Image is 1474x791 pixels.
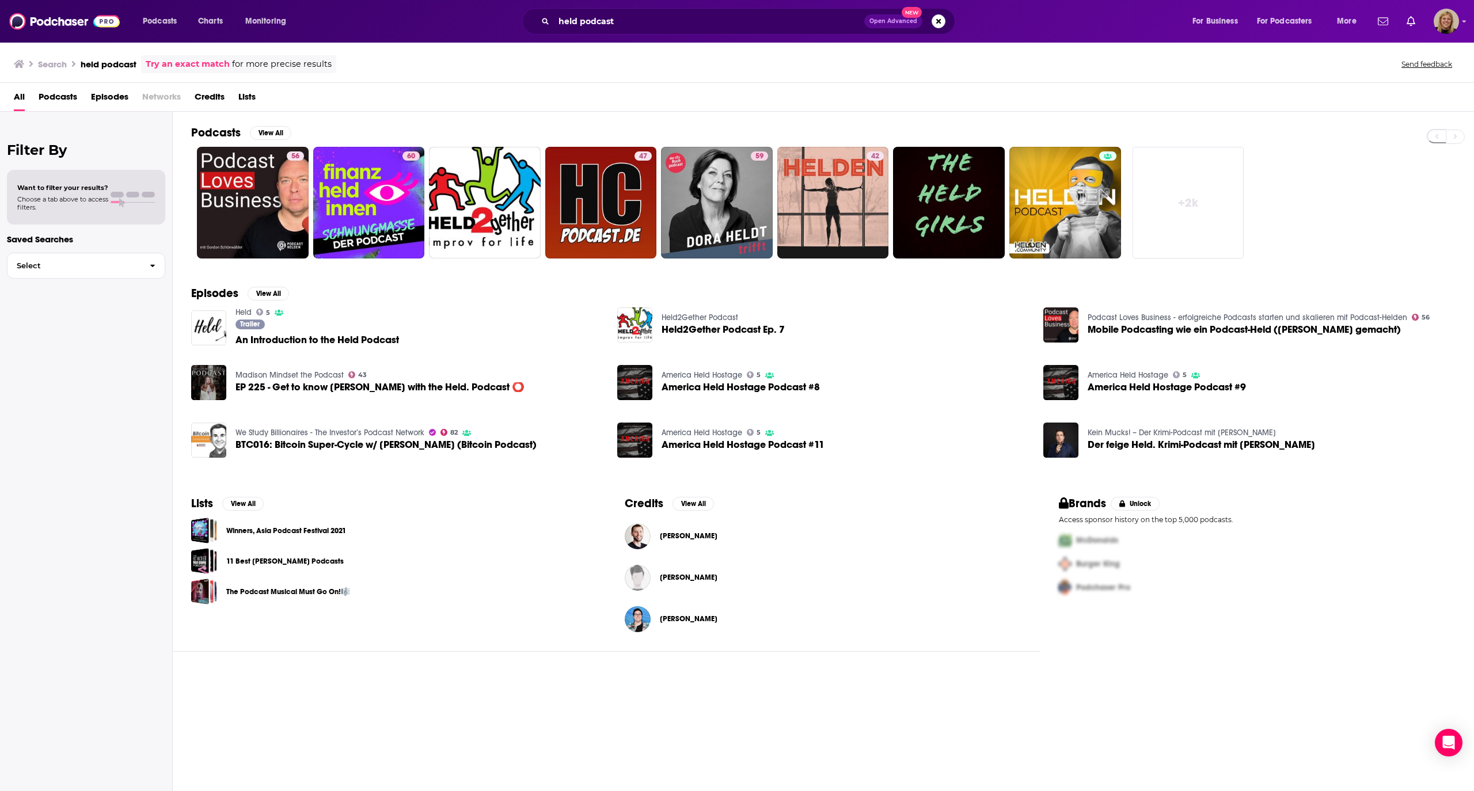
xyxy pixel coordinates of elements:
h2: Episodes [191,286,238,301]
a: Show notifications dropdown [1402,12,1420,31]
span: Podcasts [39,88,77,111]
a: Episodes [91,88,128,111]
p: Saved Searches [7,234,165,245]
a: Jack L. Tilley [660,573,717,582]
img: Jack L. Tilley [625,565,651,591]
input: Search podcasts, credits, & more... [554,12,864,31]
span: Logged in as avansolkema [1434,9,1459,34]
a: Mobile Podcasting wie ein Podcast-Held (leicht gemacht) [1088,325,1401,334]
a: Charts [191,12,230,31]
button: Jack L. TilleyJack L. Tilley [625,559,1021,596]
span: 5 [1183,372,1187,378]
span: 60 [407,151,415,162]
h2: Brands [1059,496,1107,511]
img: America Held Hostage Podcast #11 [617,423,652,458]
a: Show notifications dropdown [1373,12,1393,31]
button: Open AdvancedNew [864,14,922,28]
span: Der feige Held. Krimi-Podcast mit [PERSON_NAME] [1088,440,1315,450]
a: 56 [197,147,309,258]
button: open menu [1249,12,1329,31]
button: Send feedback [1398,59,1456,69]
img: Em Schulz [625,606,651,632]
img: Third Pro Logo [1054,576,1076,599]
span: Select [7,262,140,269]
span: The Podcast Musical Must Go On!🎼 [191,579,217,604]
a: Kein Mucks! – Der Krimi-Podcast mit Bastian Pastewka [1088,428,1276,438]
button: View All [222,497,264,511]
button: Show profile menu [1434,9,1459,34]
a: 56 [1412,314,1430,321]
button: Em Schulz Em Schulz [625,600,1021,637]
img: Podchaser - Follow, Share and Rate Podcasts [9,10,120,32]
span: 59 [755,151,763,162]
h2: Podcasts [191,126,241,140]
span: 5 [266,310,270,315]
a: Der feige Held. Krimi-Podcast mit Bastian Pastewka [1088,440,1315,450]
span: [PERSON_NAME] [660,614,717,623]
button: Joey HeldJoey Held [625,518,1021,554]
span: 5 [757,372,761,378]
a: America Held Hostage Podcast #9 [1043,365,1078,400]
a: 59 [751,151,768,161]
a: America Held Hostage [1088,370,1168,380]
a: EpisodesView All [191,286,289,301]
span: Open Advanced [869,18,917,24]
h3: Search [38,59,67,70]
span: More [1337,13,1357,29]
span: Podchaser Pro [1076,583,1130,592]
span: 82 [450,430,458,435]
a: BTC016: Bitcoin Super-Cycle w/ Dan Held (Bitcoin Podcast) [191,423,226,458]
button: View All [673,497,714,511]
a: Lists [238,88,256,111]
span: McDonalds [1076,535,1118,545]
span: BTC016: Bitcoin Super-Cycle w/ [PERSON_NAME] (Bitcoin Podcast) [235,440,537,450]
a: 60 [402,151,420,161]
a: All [14,88,25,111]
a: Em Schulz [660,614,717,623]
a: +2k [1133,147,1244,258]
img: America Held Hostage Podcast #8 [617,365,652,400]
button: open menu [135,12,192,31]
span: Podcasts [143,13,177,29]
a: PodcastsView All [191,126,291,140]
img: EP 225 - Get to know Madison with the Held. Podcast ⭕️ [191,365,226,400]
a: America Held Hostage Podcast #9 [1088,382,1246,392]
a: 47 [635,151,652,161]
a: 82 [440,429,458,436]
span: 47 [639,151,647,162]
span: 42 [871,151,879,162]
a: Joey Held [660,531,717,541]
a: 47 [545,147,657,258]
a: 42 [777,147,889,258]
a: America Held Hostage Podcast #11 [662,440,825,450]
a: The Podcast Musical Must Go On!🎼 [226,585,350,598]
a: 11 Best Casey Anthony Podcasts [191,548,217,574]
span: Held2Gether Podcast Ep. 7 [662,325,785,334]
span: [PERSON_NAME] [660,573,717,582]
button: View All [250,126,291,140]
a: Mobile Podcasting wie ein Podcast-Held (leicht gemacht) [1043,307,1078,343]
a: America Held Hostage Podcast #8 [662,382,820,392]
a: We Study Billionaires - The Investor’s Podcast Network [235,428,424,438]
span: For Business [1192,13,1238,29]
span: Trailer [240,321,260,328]
a: An Introduction to the Held Podcast [235,335,399,345]
button: open menu [237,12,301,31]
a: 42 [867,151,884,161]
div: Open Intercom Messenger [1435,729,1462,756]
img: Second Pro Logo [1054,552,1076,576]
span: 43 [358,372,367,378]
h2: Filter By [7,142,165,158]
a: CreditsView All [625,496,714,511]
span: EP 225 - Get to know [PERSON_NAME] with the Held. Podcast ⭕️ [235,382,525,392]
a: 5 [1173,371,1187,378]
span: [PERSON_NAME] [660,531,717,541]
a: 56 [287,151,304,161]
h2: Lists [191,496,213,511]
